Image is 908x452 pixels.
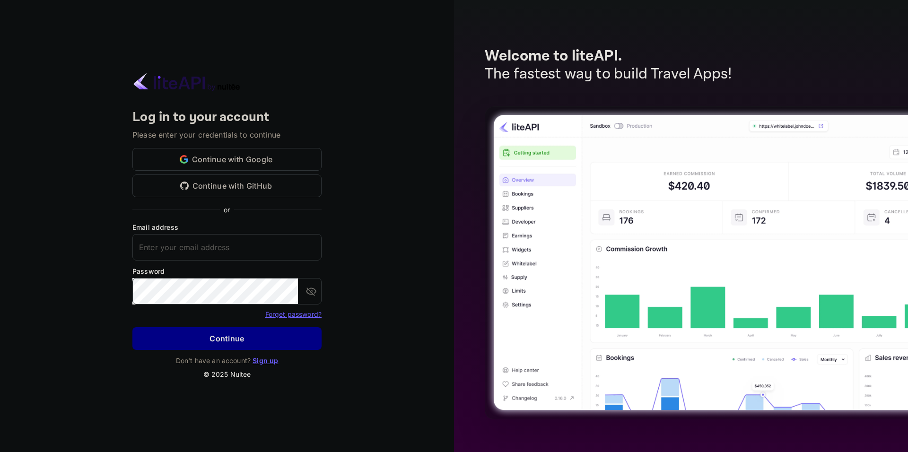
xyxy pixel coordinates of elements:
[132,356,322,365] p: Don't have an account?
[265,310,322,318] a: Forget password?
[132,327,322,350] button: Continue
[265,309,322,319] a: Forget password?
[132,174,322,197] button: Continue with GitHub
[485,47,732,65] p: Welcome to liteAPI.
[132,234,322,261] input: Enter your email address
[132,129,322,140] p: Please enter your credentials to continue
[132,148,322,171] button: Continue with Google
[302,282,321,301] button: toggle password visibility
[485,65,732,83] p: The fastest way to build Travel Apps!
[132,266,322,276] label: Password
[224,205,230,215] p: or
[132,109,322,126] h4: Log in to your account
[132,222,322,232] label: Email address
[253,356,278,365] a: Sign up
[132,73,241,91] img: liteapi
[132,369,322,379] p: © 2025 Nuitee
